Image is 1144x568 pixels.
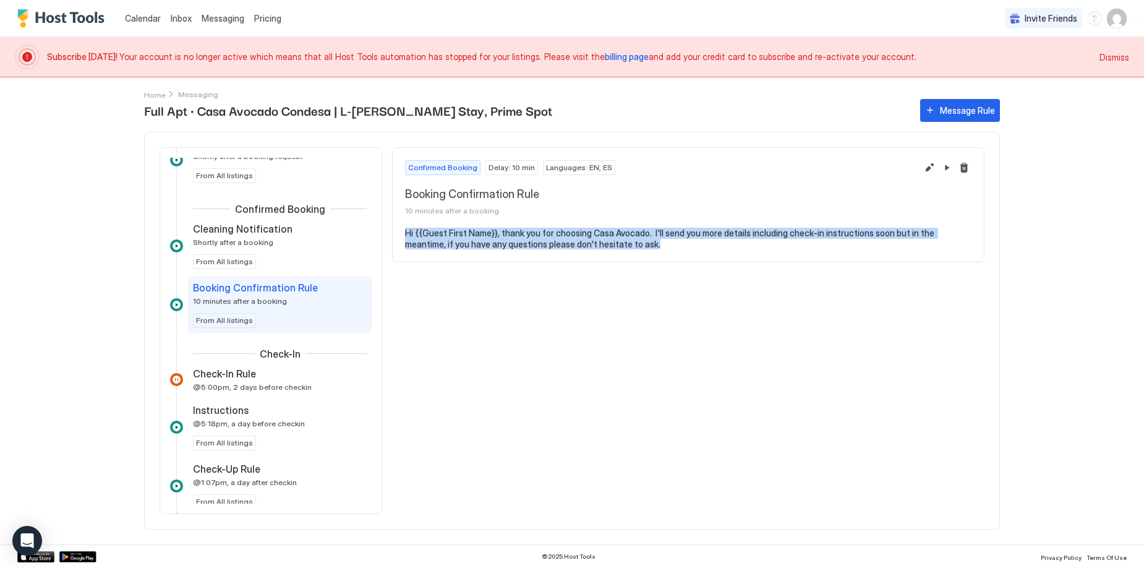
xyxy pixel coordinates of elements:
span: Cleaning Notification [193,223,292,235]
span: Confirmed Booking [408,162,477,173]
span: Languages: EN, ES [546,162,612,173]
button: Edit message rule [922,160,937,175]
span: Calendar [125,13,161,24]
span: Instructions [193,404,249,416]
span: Confirmed Booking [235,203,325,215]
a: billing page [605,51,649,62]
span: Breadcrumb [178,90,218,99]
span: Invite Friends [1025,13,1077,24]
div: Dismiss [1099,51,1129,64]
a: Privacy Policy [1041,550,1082,563]
span: Booking Confirmation Rule [193,282,318,294]
span: Full Apt · Casa Avocado Condesa | L-[PERSON_NAME] Stay, Prime Spot [144,101,908,119]
span: From All listings [196,170,253,181]
span: Terms Of Use [1086,554,1127,561]
span: Your account is no longer active which means that all Host Tools automation has stopped for your ... [47,51,1092,62]
pre: Hi {{Guest First Name}}, thank you for choosing Casa Avocado. I'll send you more details includin... [405,228,971,249]
span: @1:07pm, a day after checkin [193,478,297,487]
span: Home [144,90,166,100]
div: Open Intercom Messenger [12,526,42,556]
span: 10 minutes after a booking [405,206,917,215]
a: Host Tools Logo [17,9,110,28]
span: © 2025 Host Tools [542,553,595,561]
span: Shortly after a booking [193,238,273,247]
div: menu [1087,11,1102,26]
button: Message Rule [920,99,1000,122]
span: Messaging [202,13,244,24]
span: From All listings [196,437,253,449]
a: Home [144,88,166,101]
span: Delay: 10 min [489,162,535,173]
span: Booking Confirmation Rule [405,187,917,202]
a: Messaging [202,12,244,25]
span: Check-In [260,348,301,360]
span: From All listings [196,256,253,267]
span: 10 minutes after a booking [193,296,287,306]
span: Privacy Policy [1041,554,1082,561]
button: Delete message rule [957,160,971,175]
span: @5:00pm, 2 days before checkin [193,382,312,392]
span: Subscribe [DATE]! [47,51,119,62]
span: @5:18pm, a day before checkin [193,419,305,428]
a: Inbox [171,12,192,25]
a: App Store [17,551,54,562]
span: From All listings [196,496,253,507]
div: Message Rule [940,104,995,117]
span: Inbox [171,13,192,24]
a: Terms Of Use [1086,550,1127,563]
button: Pause Message Rule [939,160,954,175]
div: User profile [1107,9,1127,28]
span: From All listings [196,315,253,326]
a: Calendar [125,12,161,25]
a: Google Play Store [59,551,96,562]
span: Pricing [254,13,281,24]
div: Breadcrumb [144,88,166,101]
span: Check-Up Rule [193,463,260,475]
span: Check-In Rule [193,368,256,380]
